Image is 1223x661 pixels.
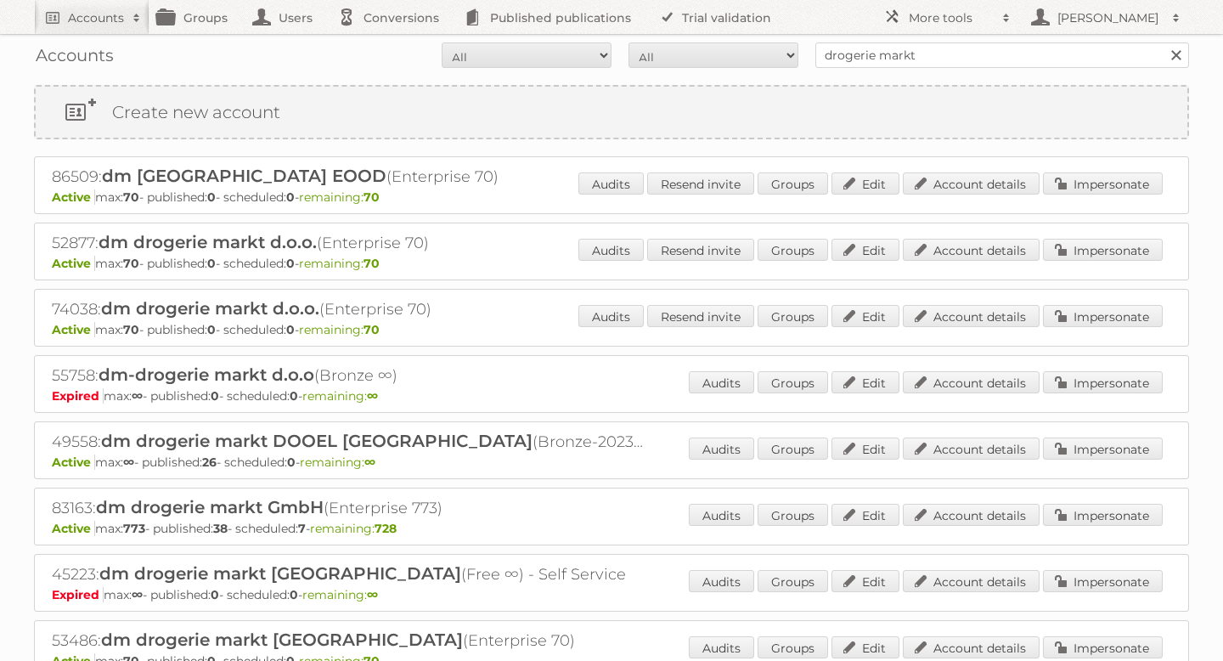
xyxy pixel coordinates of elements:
[299,322,380,337] span: remaining:
[364,256,380,271] strong: 70
[831,636,899,658] a: Edit
[647,172,754,195] a: Resend invite
[102,166,386,186] span: dm [GEOGRAPHIC_DATA] EOOD
[903,371,1040,393] a: Account details
[647,239,754,261] a: Resend invite
[123,189,139,205] strong: 70
[689,636,754,658] a: Audits
[99,364,314,385] span: dm-drogerie markt d.o.o
[903,636,1040,658] a: Account details
[903,438,1040,460] a: Account details
[831,239,899,261] a: Edit
[298,521,306,536] strong: 7
[132,388,143,404] strong: ∞
[52,587,1171,602] p: max: - published: - scheduled: -
[36,87,1187,138] a: Create new account
[758,636,828,658] a: Groups
[52,256,95,271] span: Active
[52,189,1171,205] p: max: - published: - scheduled: -
[300,455,375,470] span: remaining:
[52,322,95,337] span: Active
[1053,9,1164,26] h2: [PERSON_NAME]
[52,455,1171,470] p: max: - published: - scheduled: -
[1043,172,1163,195] a: Impersonate
[286,322,295,337] strong: 0
[903,305,1040,327] a: Account details
[1043,371,1163,393] a: Impersonate
[903,570,1040,592] a: Account details
[758,172,828,195] a: Groups
[903,239,1040,261] a: Account details
[647,305,754,327] a: Resend invite
[287,455,296,470] strong: 0
[52,166,646,188] h2: 86509: (Enterprise 70)
[364,322,380,337] strong: 70
[302,388,378,404] span: remaining:
[831,305,899,327] a: Edit
[367,388,378,404] strong: ∞
[831,438,899,460] a: Edit
[290,388,298,404] strong: 0
[101,431,533,451] span: dm drogerie markt DOOEL [GEOGRAPHIC_DATA]
[52,630,646,652] h2: 53486: (Enterprise 70)
[286,189,295,205] strong: 0
[52,521,95,536] span: Active
[101,630,463,650] span: dm drogerie markt [GEOGRAPHIC_DATA]
[758,371,828,393] a: Groups
[689,504,754,526] a: Audits
[211,388,219,404] strong: 0
[207,189,216,205] strong: 0
[1043,504,1163,526] a: Impersonate
[211,587,219,602] strong: 0
[903,172,1040,195] a: Account details
[123,322,139,337] strong: 70
[758,239,828,261] a: Groups
[99,563,461,584] span: dm drogerie markt [GEOGRAPHIC_DATA]
[52,521,1171,536] p: max: - published: - scheduled: -
[1043,239,1163,261] a: Impersonate
[367,587,378,602] strong: ∞
[903,504,1040,526] a: Account details
[213,521,228,536] strong: 38
[132,587,143,602] strong: ∞
[364,455,375,470] strong: ∞
[364,189,380,205] strong: 70
[123,455,134,470] strong: ∞
[758,305,828,327] a: Groups
[1043,438,1163,460] a: Impersonate
[578,305,644,327] a: Audits
[52,388,104,404] span: Expired
[123,256,139,271] strong: 70
[52,232,646,254] h2: 52877: (Enterprise 70)
[758,438,828,460] a: Groups
[1043,305,1163,327] a: Impersonate
[689,438,754,460] a: Audits
[689,570,754,592] a: Audits
[831,504,899,526] a: Edit
[375,521,397,536] strong: 728
[52,189,95,205] span: Active
[909,9,994,26] h2: More tools
[286,256,295,271] strong: 0
[99,232,317,252] span: dm drogerie markt d.o.o.
[52,455,95,470] span: Active
[689,371,754,393] a: Audits
[52,587,104,602] span: Expired
[299,256,380,271] span: remaining:
[52,256,1171,271] p: max: - published: - scheduled: -
[52,364,646,387] h2: 55758: (Bronze ∞)
[1043,636,1163,658] a: Impersonate
[310,521,397,536] span: remaining:
[207,256,216,271] strong: 0
[52,298,646,320] h2: 74038: (Enterprise 70)
[202,455,217,470] strong: 26
[68,9,124,26] h2: Accounts
[123,521,145,536] strong: 773
[207,322,216,337] strong: 0
[52,563,646,585] h2: 45223: (Free ∞) - Self Service
[758,504,828,526] a: Groups
[52,431,646,453] h2: 49558: (Bronze-2023 ∞)
[290,587,298,602] strong: 0
[831,172,899,195] a: Edit
[1043,570,1163,592] a: Impersonate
